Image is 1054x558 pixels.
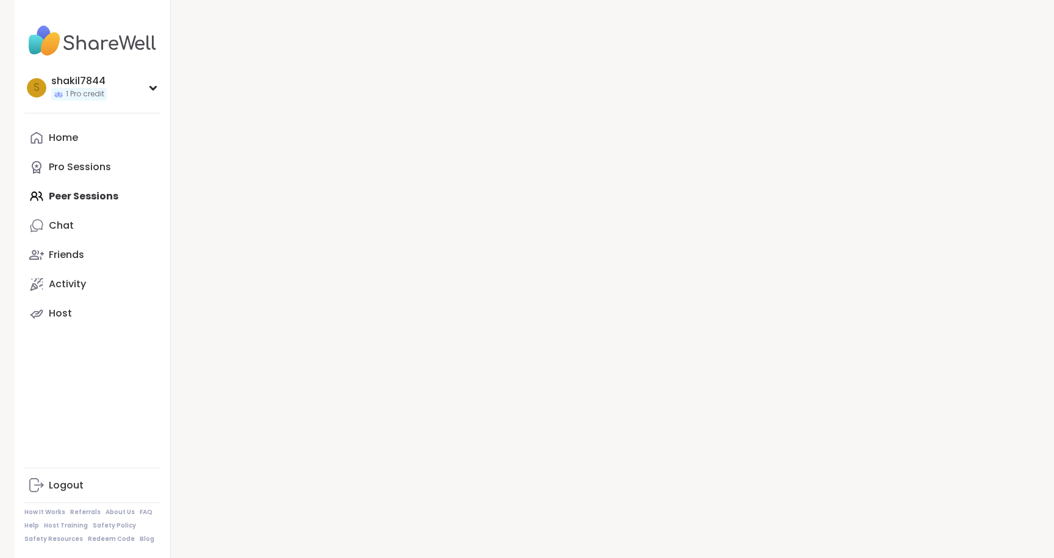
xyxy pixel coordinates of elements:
[49,248,84,262] div: Friends
[70,508,101,517] a: Referrals
[24,535,83,543] a: Safety Resources
[140,508,152,517] a: FAQ
[24,152,160,182] a: Pro Sessions
[24,521,39,530] a: Help
[24,270,160,299] a: Activity
[24,471,160,500] a: Logout
[106,508,135,517] a: About Us
[140,535,154,543] a: Blog
[49,219,74,232] div: Chat
[49,479,84,492] div: Logout
[24,211,160,240] a: Chat
[34,80,40,96] span: s
[24,299,160,328] a: Host
[24,123,160,152] a: Home
[51,74,107,88] div: shakil7844
[66,89,104,99] span: 1 Pro credit
[88,535,135,543] a: Redeem Code
[24,240,160,270] a: Friends
[49,160,111,174] div: Pro Sessions
[24,508,65,517] a: How It Works
[49,307,72,320] div: Host
[24,20,160,62] img: ShareWell Nav Logo
[44,521,88,530] a: Host Training
[49,131,78,145] div: Home
[93,521,136,530] a: Safety Policy
[49,277,86,291] div: Activity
